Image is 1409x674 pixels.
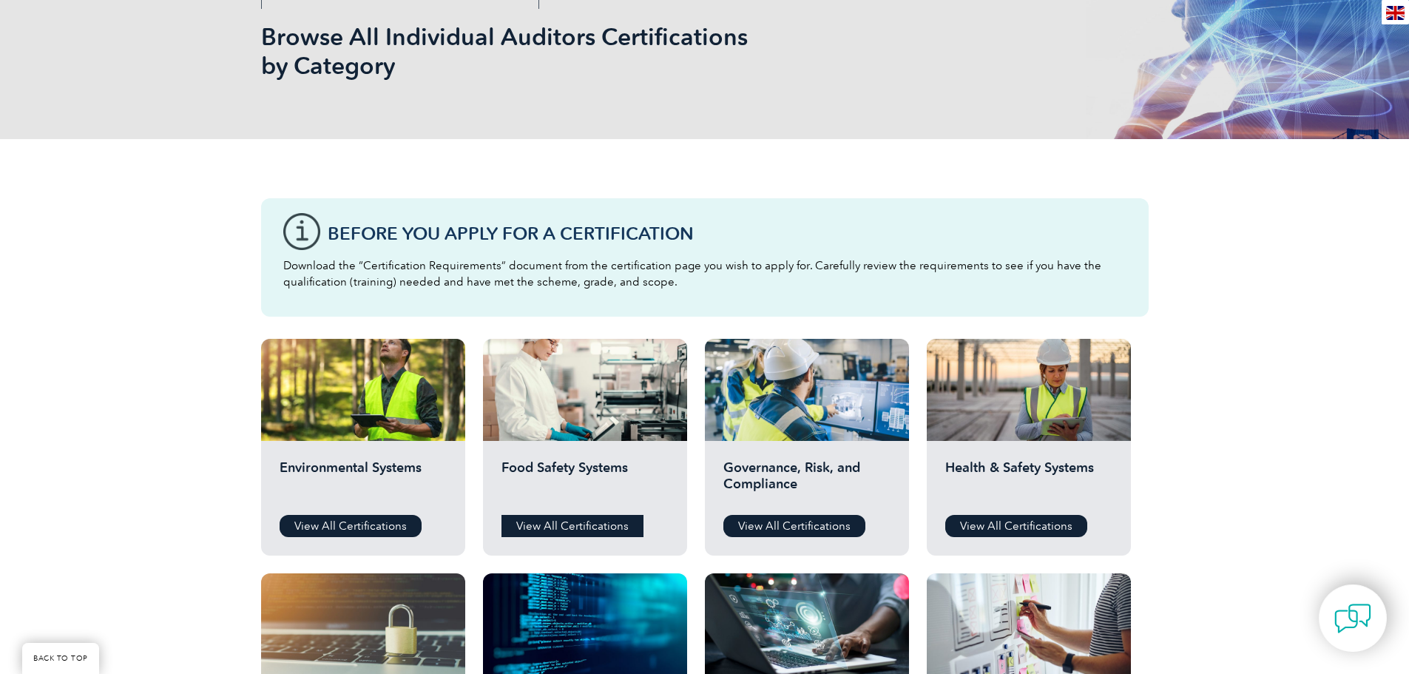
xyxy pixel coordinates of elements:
h2: Health & Safety Systems [945,459,1112,504]
p: Download the “Certification Requirements” document from the certification page you wish to apply ... [283,257,1126,290]
img: en [1386,6,1405,20]
a: View All Certifications [280,515,422,537]
h2: Food Safety Systems [501,459,669,504]
a: BACK TO TOP [22,643,99,674]
a: View All Certifications [501,515,643,537]
h2: Environmental Systems [280,459,447,504]
h3: Before You Apply For a Certification [328,224,1126,243]
a: View All Certifications [945,515,1087,537]
h2: Governance, Risk, and Compliance [723,459,891,504]
img: contact-chat.png [1334,600,1371,637]
h1: Browse All Individual Auditors Certifications by Category [261,22,829,80]
a: View All Certifications [723,515,865,537]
